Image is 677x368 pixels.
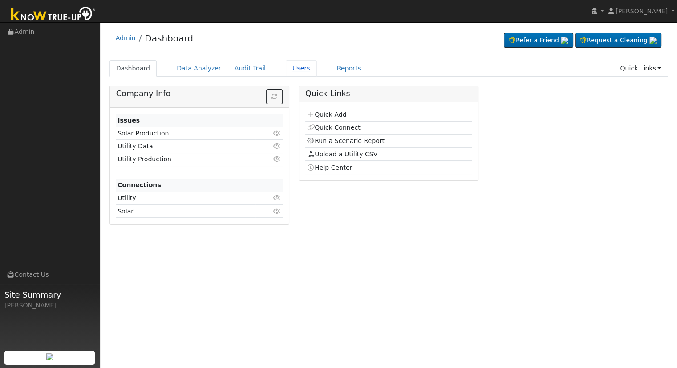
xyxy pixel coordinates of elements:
i: Click to view [273,208,281,214]
strong: Issues [118,117,140,124]
a: Run a Scenario Report [307,137,385,144]
a: Data Analyzer [170,60,228,77]
td: Utility [116,192,256,204]
a: Dashboard [109,60,157,77]
a: Admin [116,34,136,41]
a: Quick Connect [307,124,360,131]
a: Users [286,60,317,77]
a: Refer a Friend [504,33,573,48]
img: retrieve [46,353,53,360]
td: Utility Data [116,140,256,153]
a: Upload a Utility CSV [307,151,377,158]
img: retrieve [649,37,657,44]
a: Request a Cleaning [575,33,661,48]
img: Know True-Up [7,5,100,25]
span: [PERSON_NAME] [616,8,668,15]
a: Audit Trail [228,60,272,77]
i: Click to view [273,143,281,149]
td: Utility Production [116,153,256,166]
h5: Quick Links [305,89,472,98]
a: Reports [330,60,368,77]
i: Click to view [273,156,281,162]
i: Click to view [273,130,281,136]
img: retrieve [561,37,568,44]
div: [PERSON_NAME] [4,301,95,310]
td: Solar [116,205,256,218]
a: Dashboard [145,33,193,44]
td: Solar Production [116,127,256,140]
i: Click to view [273,195,281,201]
a: Help Center [307,164,352,171]
h5: Company Info [116,89,283,98]
span: Site Summary [4,289,95,301]
strong: Connections [118,181,161,188]
a: Quick Add [307,111,346,118]
a: Quick Links [613,60,668,77]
